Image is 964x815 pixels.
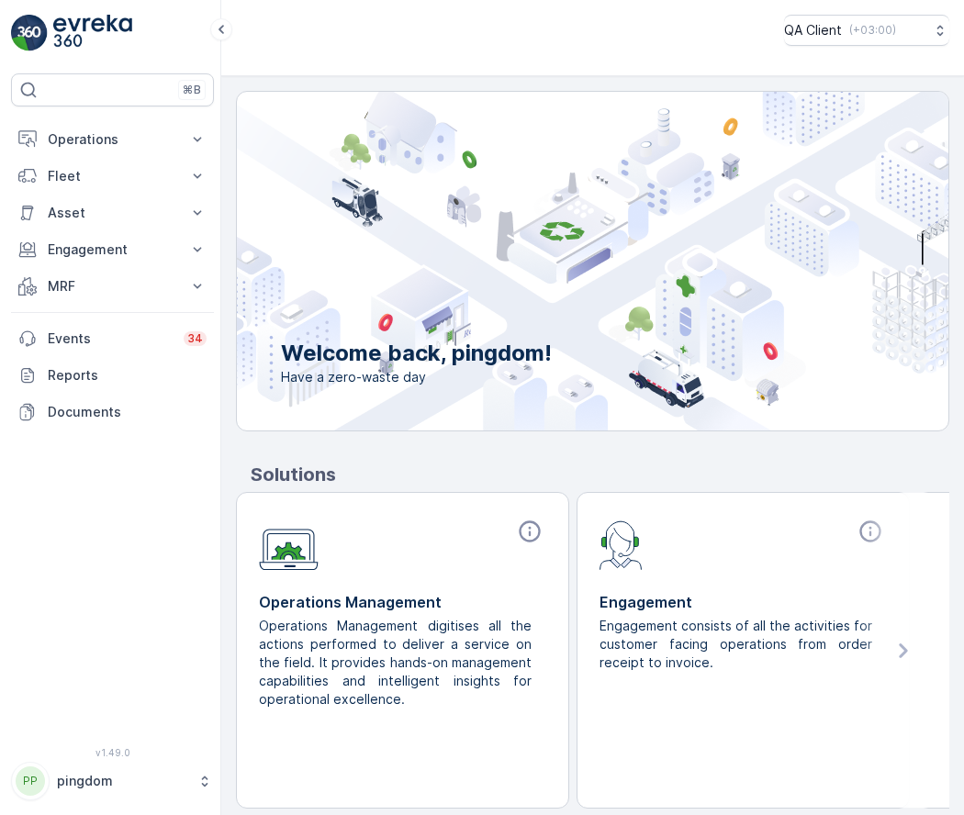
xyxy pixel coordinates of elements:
[11,268,214,305] button: MRF
[11,357,214,394] a: Reports
[48,204,177,222] p: Asset
[11,762,214,800] button: PPpingdom
[849,23,896,38] p: ( +03:00 )
[48,366,207,385] p: Reports
[11,394,214,430] a: Documents
[183,83,201,97] p: ⌘B
[600,591,887,613] p: Engagement
[11,195,214,231] button: Asset
[259,617,532,709] p: Operations Management digitises all the actions performed to deliver a service on the field. It p...
[784,21,842,39] p: QA Client
[11,158,214,195] button: Fleet
[281,368,552,386] span: Have a zero-waste day
[48,329,173,348] p: Events
[281,339,552,368] p: Welcome back, pingdom!
[11,231,214,268] button: Engagement
[187,331,203,346] p: 34
[48,277,177,296] p: MRF
[251,461,949,488] p: Solutions
[154,92,948,430] img: city illustration
[57,772,188,790] p: pingdom
[259,519,319,571] img: module-icon
[784,15,949,46] button: QA Client(+03:00)
[11,15,48,51] img: logo
[48,167,177,185] p: Fleet
[48,403,207,421] p: Documents
[11,121,214,158] button: Operations
[600,519,643,570] img: module-icon
[600,617,872,672] p: Engagement consists of all the activities for customer facing operations from order receipt to in...
[53,15,132,51] img: logo_light-DOdMpM7g.png
[11,320,214,357] a: Events34
[48,240,177,259] p: Engagement
[259,591,546,613] p: Operations Management
[11,747,214,758] span: v 1.49.0
[16,766,45,796] div: PP
[48,130,177,149] p: Operations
